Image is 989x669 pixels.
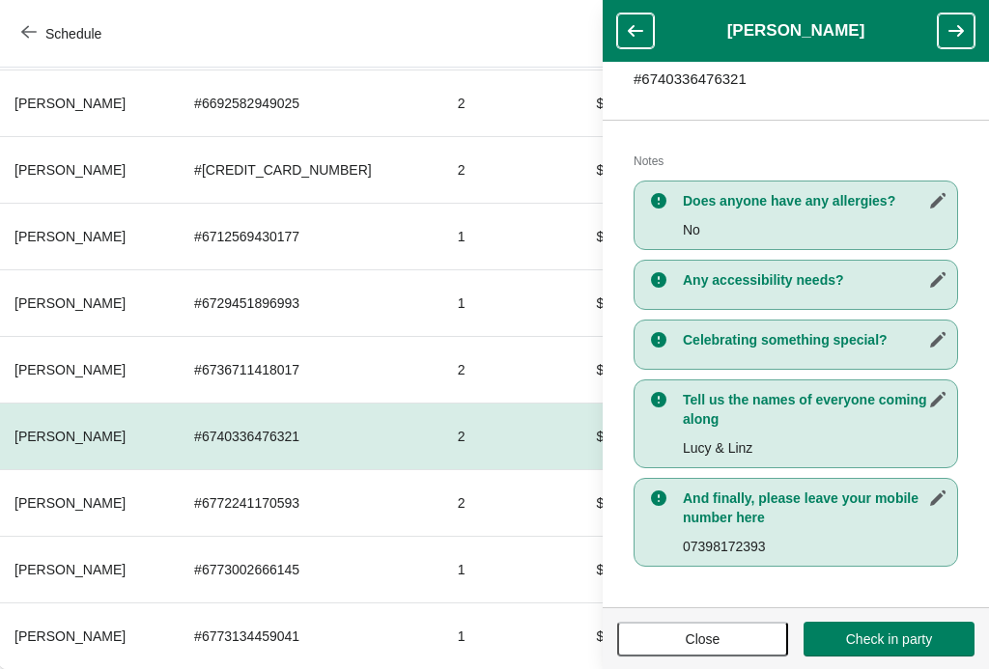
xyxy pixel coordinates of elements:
[683,438,947,458] p: Lucy & Linz
[442,203,559,269] td: 1
[179,602,442,669] td: # 6773134459041
[442,403,559,469] td: 2
[559,136,635,203] td: $30
[683,220,947,239] p: No
[634,152,958,171] h2: Notes
[14,362,126,377] span: [PERSON_NAME]
[14,162,126,178] span: [PERSON_NAME]
[179,269,442,336] td: # 6729451896993
[559,336,635,403] td: $30
[179,70,442,136] td: # 6692582949025
[179,536,442,602] td: # 6773002666145
[559,203,635,269] td: $30
[442,269,559,336] td: 1
[617,622,788,656] button: Close
[559,403,635,469] td: $27
[654,21,938,41] h1: [PERSON_NAME]
[179,403,442,469] td: # 6740336476321
[686,631,721,647] span: Close
[804,622,975,656] button: Check in party
[442,70,559,136] td: 2
[442,136,559,203] td: 2
[14,628,126,644] span: [PERSON_NAME]
[683,191,947,210] h3: Does anyone have any allergies?
[683,537,947,556] p: 07398172393
[683,270,947,290] h3: Any accessibility needs?
[442,536,559,602] td: 1
[442,336,559,403] td: 2
[634,70,958,89] p: # 6740336476321
[559,70,635,136] td: $30
[14,562,126,577] span: [PERSON_NAME]
[559,269,635,336] td: $15
[179,336,442,403] td: # 6736711418017
[14,96,126,111] span: [PERSON_NAME]
[10,16,117,51] button: Schedule
[846,631,932,647] span: Check in party
[559,536,635,602] td: $15
[179,203,442,269] td: # 6712569430177
[442,602,559,669] td: 1
[442,469,559,536] td: 2
[14,295,126,311] span: [PERSON_NAME]
[559,469,635,536] td: $30
[45,26,101,42] span: Schedule
[683,488,947,527] h3: And finally, please leave your mobile number here
[14,429,126,444] span: [PERSON_NAME]
[683,390,947,429] h3: Tell us the names of everyone coming along
[179,136,442,203] td: # [CREDIT_CARD_NUMBER]
[559,602,635,669] td: $15
[14,495,126,511] span: [PERSON_NAME]
[683,330,947,349] h3: Celebrating something special?
[14,229,126,244] span: [PERSON_NAME]
[179,469,442,536] td: # 6772241170593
